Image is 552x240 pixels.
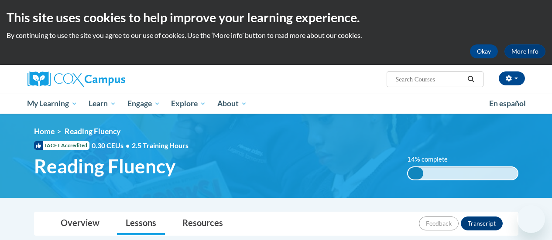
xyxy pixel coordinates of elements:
[83,94,122,114] a: Learn
[52,212,108,235] a: Overview
[217,98,247,109] span: About
[7,30,545,40] p: By continuing to use the site you agree to our use of cookies. Use the ‘More info’ button to read...
[171,98,206,109] span: Explore
[407,155,457,164] label: 14% complete
[470,44,498,58] button: Okay
[34,127,55,136] a: Home
[504,44,545,58] a: More Info
[127,98,160,109] span: Engage
[65,127,120,136] span: Reading Fluency
[464,74,477,85] button: Search
[461,216,503,230] button: Transcript
[27,98,77,109] span: My Learning
[517,205,545,233] iframe: Button to launch messaging window
[117,212,165,235] a: Lessons
[126,141,130,149] span: •
[27,71,185,87] a: Cox Campus
[34,155,175,178] span: Reading Fluency
[7,9,545,26] h2: This site uses cookies to help improve your learning experience.
[394,74,464,85] input: Search Courses
[92,141,132,150] span: 0.30 CEUs
[499,71,525,85] button: Account Settings
[483,95,531,113] a: En español
[132,141,189,149] span: 2.5 Training Hours
[22,94,83,114] a: My Learning
[174,212,232,235] a: Resources
[21,94,531,114] div: Main menu
[27,71,125,87] img: Cox Campus
[34,141,89,150] span: IACET Accredited
[165,94,212,114] a: Explore
[419,216,459,230] button: Feedback
[489,99,526,108] span: En español
[122,94,166,114] a: Engage
[212,94,253,114] a: About
[89,98,116,109] span: Learn
[408,167,423,179] div: 14% complete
